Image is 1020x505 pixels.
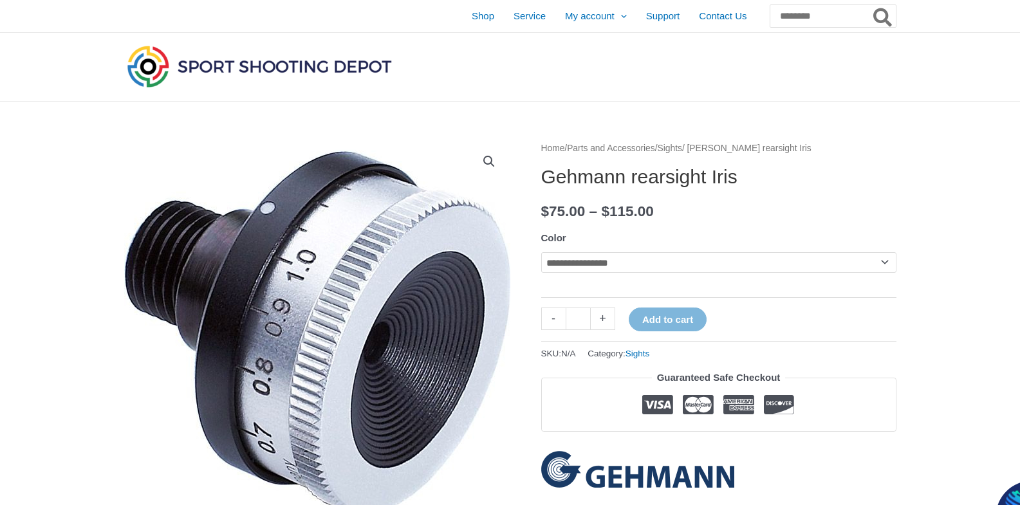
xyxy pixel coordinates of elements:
span: SKU: [541,345,576,362]
img: Sport Shooting Depot [124,42,394,90]
a: View full-screen image gallery [478,150,501,173]
a: + [591,308,615,330]
h1: Gehmann rearsight Iris [541,165,896,188]
span: $ [601,203,609,219]
a: Parts and Accessories [567,143,655,153]
span: – [589,203,598,219]
a: Sights [658,143,682,153]
a: Sights [626,349,650,358]
bdi: 75.00 [541,203,586,219]
nav: Breadcrumb [541,140,896,157]
button: Add to cart [629,308,707,331]
span: $ [541,203,550,219]
a: Gehmann [541,451,734,488]
legend: Guaranteed Safe Checkout [652,369,786,387]
label: Color [541,232,566,243]
button: Search [871,5,896,27]
a: Home [541,143,565,153]
a: - [541,308,566,330]
span: N/A [561,349,576,358]
bdi: 115.00 [601,203,653,219]
input: Product quantity [566,308,591,330]
span: Category: [588,345,649,362]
